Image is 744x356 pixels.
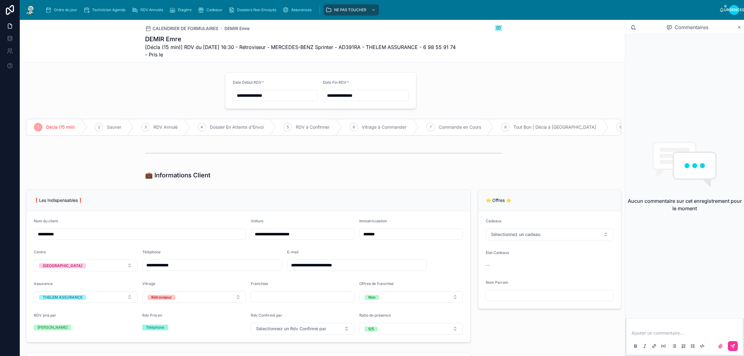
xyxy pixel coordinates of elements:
[206,7,222,12] font: Cadeaux
[486,229,613,240] button: Bouton de sélection
[281,4,316,16] a: Assurances
[359,291,463,303] button: Bouton de sélection
[142,250,161,254] font: Téléphone
[368,327,374,331] font: 5/5
[486,250,509,255] font: Etat Cadeaux
[224,25,250,32] a: DEMIR Emre
[224,26,250,31] font: DEMIR Emre
[504,125,507,129] font: 8
[142,313,162,318] font: Rdv Pris en
[130,4,167,16] a: RDV Annulés
[362,124,406,130] font: Vitrage à Commander
[34,291,137,303] button: Bouton de sélection
[251,219,263,223] font: Voiture
[513,124,596,130] font: Tout Bon | Décla à [GEOGRAPHIC_DATA]
[353,125,355,129] font: 6
[359,219,387,223] font: Immatriculation
[43,263,82,268] font: [GEOGRAPHIC_DATA]
[491,232,540,237] font: Sélectionnez un cadeau
[43,295,82,300] font: THELEM ASSURANCE
[46,124,75,130] font: Décla (15 min)
[359,281,394,286] font: Offres de franchise
[25,5,36,15] img: Logo de l'application
[196,4,227,16] a: Cadeaux
[38,325,68,330] font: [PERSON_NAME]
[34,260,137,271] button: Bouton de sélection
[41,3,719,17] div: contenu déroulant
[92,7,126,12] font: Technicien Agenda
[296,124,330,130] font: RDV à Confirmer
[287,125,289,129] font: 5
[359,313,391,318] font: Ratio de présence
[145,171,210,179] font: 💼 Informations Client
[98,125,100,129] font: 2
[38,125,39,129] font: 1
[256,326,326,331] font: Sélectionnez un Rdv Confirmé par
[251,323,354,335] button: Bouton de sélection
[145,25,218,32] a: CALENDRIER DE FORMULAIRES
[486,219,502,223] font: Cadeaux
[233,80,262,85] font: Date Début RDV
[107,124,121,130] font: Sauver
[145,44,456,58] font: [Décla (15 min)] RDV du [DATE] 16:30 - Rétroviseur - MERCEDES-BENZ Sprinter - AD391RA - THELEM AS...
[430,125,432,129] font: 7
[178,7,192,12] font: Étagère
[439,124,481,130] font: Commande en Cours
[359,323,463,335] button: Bouton de sélection
[144,125,147,129] font: 3
[34,281,53,286] font: Assurance
[251,281,268,286] font: Franchise
[619,125,622,129] font: 9
[34,250,46,254] font: Centre
[146,325,164,330] font: Téléphone
[140,7,163,12] font: RDV Annulés
[287,250,299,254] font: E-mail
[323,80,347,85] font: Date Fin RDV
[334,7,366,12] font: NE PAS TOUCHER
[82,4,130,16] a: Technicien Agenda
[486,280,508,285] font: Nom Parrain
[368,295,375,300] font: Non
[291,7,312,12] font: Assurances
[628,198,742,211] font: Aucun commentaire sur cet enregistrement pour le moment
[210,124,263,130] font: Dossier En Attente d'Envoi
[34,219,58,223] font: Nom du client
[251,313,282,318] font: Rdv Confirmé par
[675,24,708,30] font: Commentaires
[486,198,511,203] font: ⭐ Offres ⭐
[145,35,181,43] font: DEMIR Emre
[237,7,276,12] font: Dossiers Non Envoyés
[153,124,178,130] font: RDV Annulé
[34,313,56,318] font: RDV pris par
[324,4,379,16] a: NE PAS TOUCHER
[151,295,172,300] font: Rétroviseur
[142,281,155,286] font: Vitrage
[142,291,246,303] button: Bouton de sélection
[54,7,77,12] font: Ordre du jour
[43,4,82,16] a: Ordre du jour
[34,198,83,203] font: ❗Les Indispensables❗
[486,262,489,268] font: --
[227,4,281,16] a: Dossiers Non Envoyés
[167,4,196,16] a: Étagère
[153,26,218,31] font: CALENDRIER DE FORMULAIRES
[201,125,203,129] font: 4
